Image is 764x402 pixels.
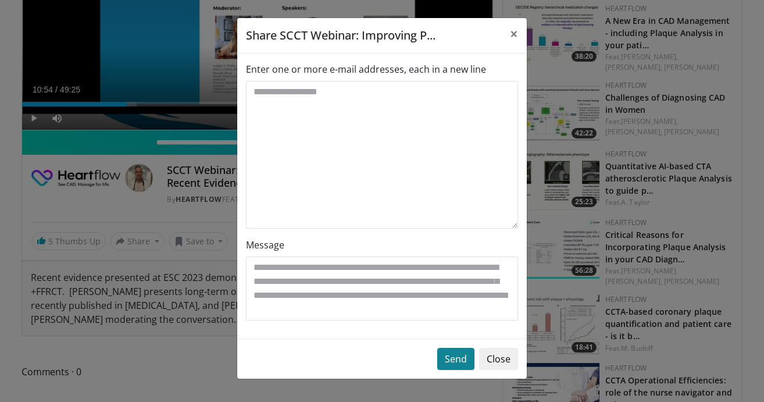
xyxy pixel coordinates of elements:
h5: Share SCCT Webinar: Improving P... [246,27,435,44]
label: Enter one or more e-mail addresses, each in a new line [246,62,486,76]
label: Message [246,238,284,252]
button: Send [437,348,474,370]
button: Close [479,348,518,370]
span: × [510,24,518,43]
